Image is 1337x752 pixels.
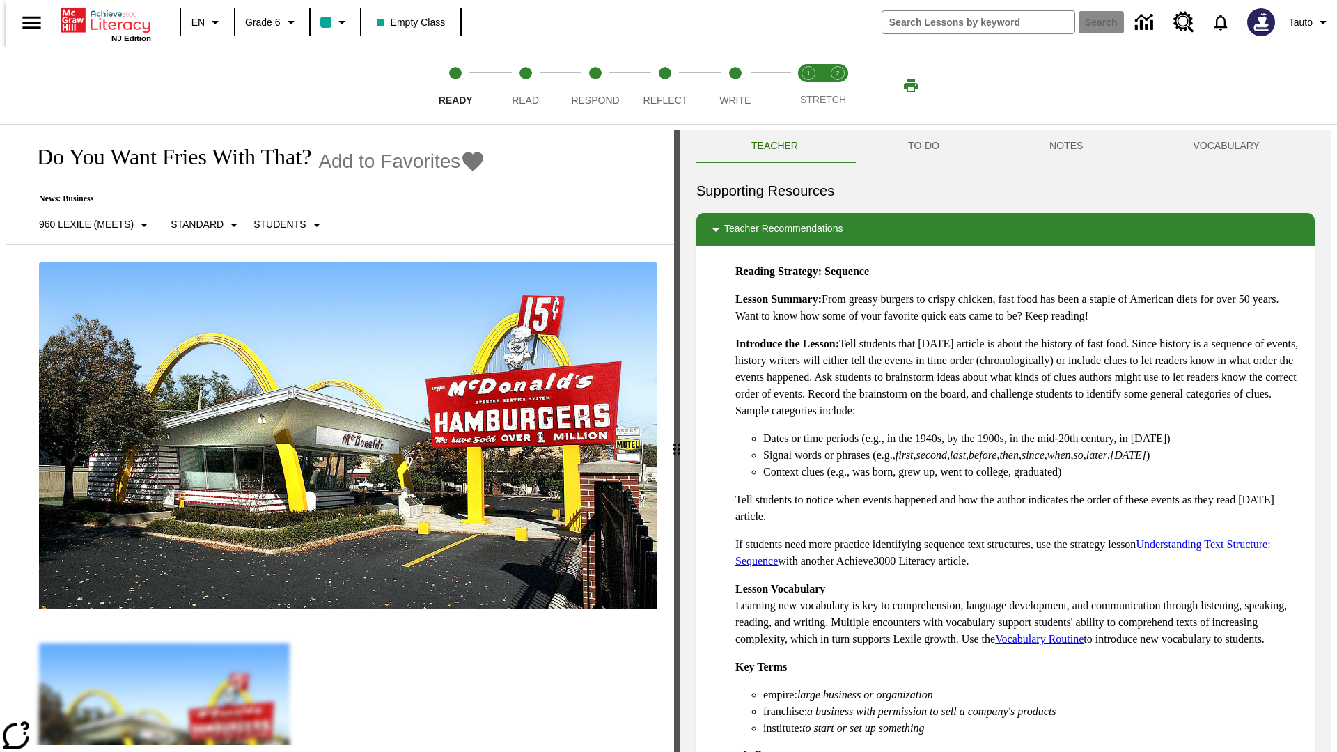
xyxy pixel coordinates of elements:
strong: Key Terms [735,661,787,673]
strong: Lesson Summary: [735,293,822,305]
span: Reflect [643,95,688,106]
em: before [969,449,996,461]
span: Empty Class [377,15,446,30]
p: Learning new vocabulary is key to comprehension, language development, and communication through ... [735,581,1304,648]
p: From greasy burgers to crispy chicken, fast food has been a staple of American diets for over 50 ... [735,291,1304,324]
li: Context clues (e.g., was born, grew up, went to college, graduated) [763,464,1304,480]
span: Ready [439,95,473,106]
p: 960 Lexile (Meets) [39,217,134,232]
button: Profile/Settings [1283,10,1337,35]
button: Class color is teal. Change class color [315,10,356,35]
button: Scaffolds, Standard [165,212,248,237]
button: NOTES [994,130,1138,163]
p: Teacher Recommendations [724,221,843,238]
li: institute: [763,720,1304,737]
div: Instructional Panel Tabs [696,130,1315,163]
span: Tauto [1289,15,1313,30]
p: Standard [171,217,224,232]
p: News: Business [22,194,485,204]
span: EN [191,15,205,30]
span: NJ Edition [111,34,151,42]
em: [DATE] [1110,449,1146,461]
em: first [896,449,914,461]
div: Home [61,5,151,42]
button: Select a new avatar [1239,4,1283,40]
a: Data Center [1127,3,1165,42]
a: Understanding Text Structure: Sequence [735,538,1271,567]
strong: Sequence [824,265,869,277]
li: Dates or time periods (e.g., in the 1940s, by the 1900s, in the mid-20th century, in [DATE]) [763,430,1304,447]
em: second [916,449,947,461]
img: One of the first McDonald's stores, with the iconic red sign and golden arches. [39,262,657,610]
span: Respond [571,95,619,106]
button: Language: EN, Select a language [185,10,230,35]
div: Teacher Recommendations [696,213,1315,246]
h6: Supporting Resources [696,180,1315,202]
em: last [950,449,966,461]
div: reading [6,130,674,745]
li: franchise: [763,703,1304,720]
div: Press Enter or Spacebar and then press right and left arrow keys to move the slider [674,130,680,752]
div: activity [680,130,1331,752]
em: large business or organization [797,689,933,700]
p: Students [253,217,306,232]
em: when [1047,449,1071,461]
li: empire: [763,687,1304,703]
em: to start or set up something [802,722,925,734]
button: Read step 2 of 5 [485,47,565,124]
button: Add to Favorites - Do You Want Fries With That? [318,149,485,173]
strong: Reading Strategy: [735,265,822,277]
button: Stretch Respond step 2 of 2 [818,47,858,124]
button: Select Student [248,212,330,237]
button: Ready step 1 of 5 [415,47,496,124]
button: TO-DO [853,130,994,163]
button: Select Lexile, 960 Lexile (Meets) [33,212,158,237]
button: VOCABULARY [1138,130,1315,163]
button: Respond step 3 of 5 [555,47,636,124]
em: since [1022,449,1045,461]
text: 2 [836,70,839,77]
li: Signal words or phrases (e.g., , , , , , , , , , ) [763,447,1304,464]
button: Grade: Grade 6, Select a grade [240,10,305,35]
strong: Introduce the Lesson: [735,338,839,350]
input: search field [882,11,1074,33]
button: Teacher [696,130,853,163]
a: Notifications [1203,4,1239,40]
p: If students need more practice identifying sequence text structures, use the strategy lesson with... [735,536,1304,570]
button: Write step 5 of 5 [695,47,776,124]
em: so [1074,449,1084,461]
h1: Do You Want Fries With That? [22,144,311,170]
button: Stretch Read step 1 of 2 [788,47,829,124]
p: Tell students that [DATE] article is about the history of fast food. Since history is a sequence ... [735,336,1304,419]
span: Add to Favorites [318,150,460,173]
button: Reflect step 4 of 5 [625,47,705,124]
img: Avatar [1247,8,1275,36]
span: STRETCH [800,94,846,105]
p: Tell students to notice when events happened and how the author indicates the order of these even... [735,492,1304,525]
strong: Lesson Vocabulary [735,583,825,595]
a: Resource Center, Will open in new tab [1165,3,1203,41]
button: Print [889,73,933,98]
span: Grade 6 [245,15,281,30]
span: Write [719,95,751,106]
button: Open side menu [11,2,52,43]
a: Vocabulary Routine [995,633,1084,645]
text: 1 [806,70,810,77]
em: later [1086,449,1107,461]
span: Read [512,95,539,106]
em: a business with permission to sell a company's products [807,705,1056,717]
em: then [999,449,1019,461]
